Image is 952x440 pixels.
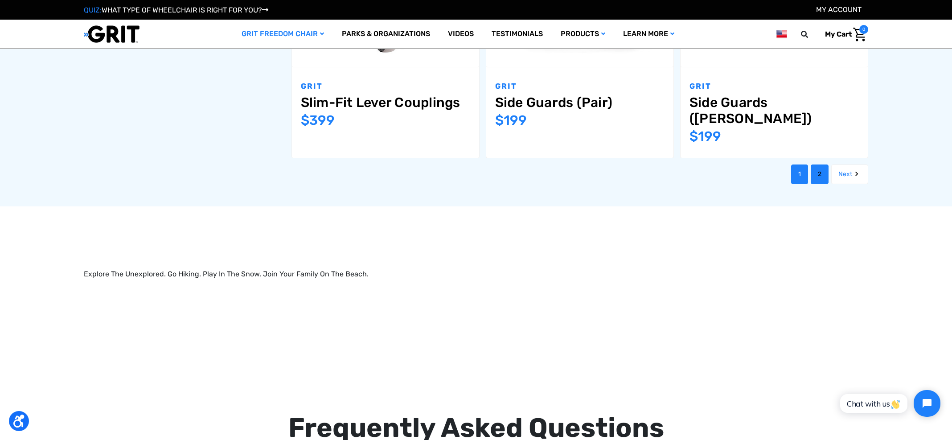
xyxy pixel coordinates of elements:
span: $199 [495,112,527,128]
input: Search [805,25,818,44]
a: Page 1 of 2 [791,164,808,184]
p: GRIT [689,81,859,92]
span: My Cart [825,30,852,38]
a: Side Guards (GRIT Jr.),$199.00 [689,95,859,127]
span: $199 [689,128,721,144]
p: Explore The Unexplored. Go Hiking. Play In The Snow. Join Your Family On The Beach. [84,269,868,280]
p: GRIT [495,81,665,92]
a: Videos [439,20,483,49]
iframe: Tidio Chat [830,382,948,424]
a: Cart with 0 items [818,25,868,44]
a: QUIZ:WHAT TYPE OF WHEELCHAIR IS RIGHT FOR YOU? [84,6,268,14]
a: Account [816,5,862,14]
span: 0 [859,25,868,34]
a: Parks & Organizations [333,20,439,49]
a: Products [552,20,614,49]
span: QUIZ: [84,6,102,14]
a: Testimonials [483,20,552,49]
nav: pagination [282,164,869,184]
img: us.png [776,29,787,40]
span: $399 [301,112,335,128]
a: Side Guards (Pair),$199.00 [495,95,665,111]
a: Learn More [614,20,683,49]
a: Page 2 of 2 [811,164,829,184]
img: Cart [853,28,866,41]
p: GRIT [301,81,470,92]
img: GRIT All-Terrain Wheelchair and Mobility Equipment [84,25,140,43]
a: Slim-Fit Lever Couplings,$399.00 [301,95,470,111]
a: GRIT Freedom Chair [233,20,333,49]
a: Next [831,164,868,184]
